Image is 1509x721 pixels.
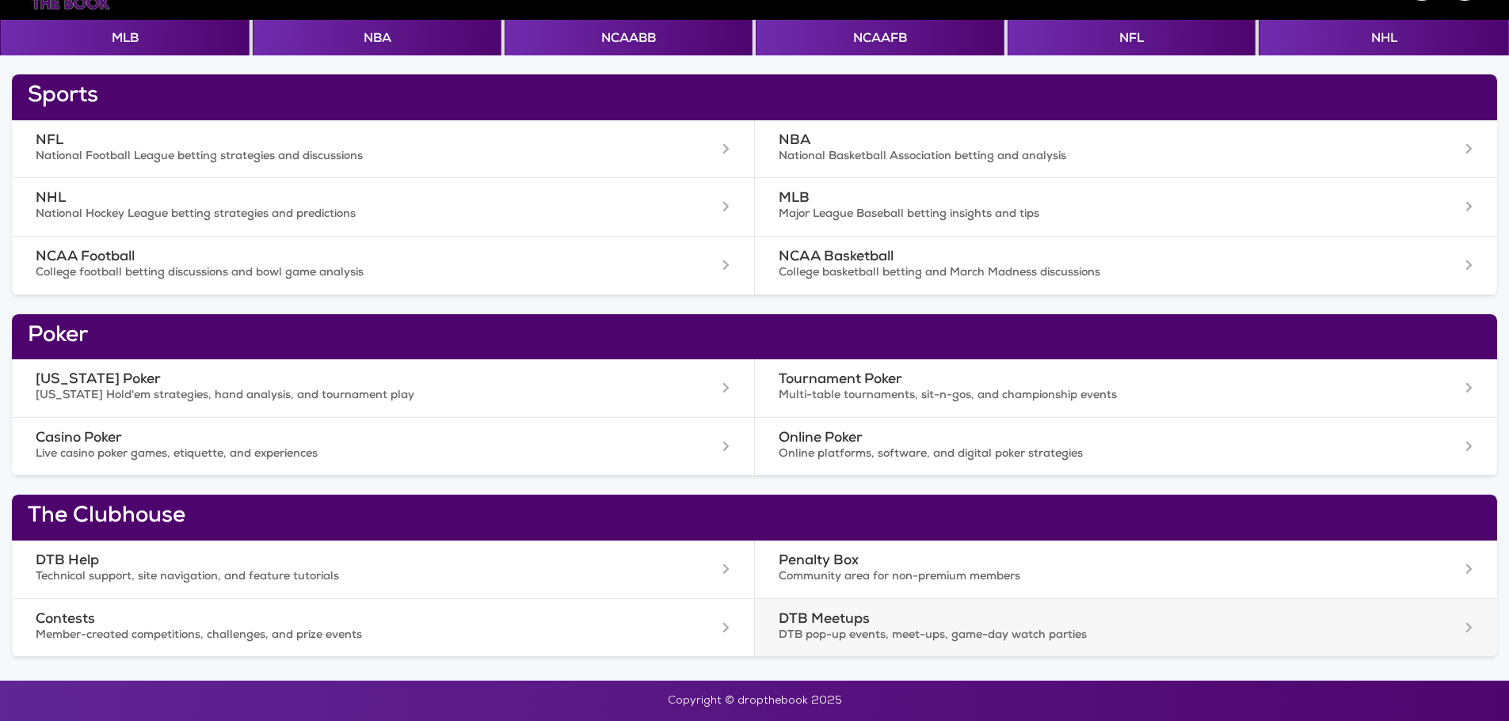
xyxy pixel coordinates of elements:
[779,133,1371,150] h3: NBA
[779,570,1371,586] p: Community area for non-premium members
[779,553,1371,570] h3: Penalty Box
[36,191,627,207] h3: NHL
[779,372,1371,389] h3: Tournament Poker
[505,20,753,55] button: NCAABB
[36,249,627,266] h3: NCAA Football
[36,553,627,570] h3: DTB Help
[36,612,627,628] h3: Contests
[779,431,1371,447] h3: Online Poker
[779,249,1371,266] h3: NCAA Basketball
[28,504,1481,531] h2: The Clubhouse
[36,628,627,644] p: Member-created competitions, challenges, and prize events
[779,447,1371,463] p: Online platforms, software, and digital poker strategies
[36,389,627,404] p: [US_STATE] Hold'em strategies, hand analysis, and tournament play
[28,84,1481,111] h2: Sports
[779,389,1371,404] p: Multi-table tournaments, sit-n-gos, and championship events
[28,324,1481,351] h2: Poker
[36,207,627,223] p: National Hockey League betting strategies and predictions
[36,150,627,165] p: National Football League betting strategies and discussions
[779,266,1371,282] p: College basketball betting and March Madness discussions
[36,447,627,463] p: Live casino poker games, etiquette, and experiences
[779,612,1371,628] h3: DTB Meetups
[36,266,627,282] p: College football betting discussions and bowl game analysis
[779,191,1371,207] h3: MLB
[779,150,1371,165] p: National Basketball Association betting and analysis
[36,570,627,586] p: Technical support, site navigation, and feature tutorials
[779,207,1371,223] p: Major League Baseball betting insights and tips
[756,20,1004,55] button: NCAAFB
[1008,20,1256,55] button: NFL
[36,133,627,150] h3: NFL
[779,628,1371,644] p: DTB pop-up events, meet-ups, game-day watch parties
[36,431,627,447] h3: Casino Poker
[253,20,501,55] button: NBA
[36,372,627,389] h3: [US_STATE] Poker
[1259,20,1508,55] button: NHL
